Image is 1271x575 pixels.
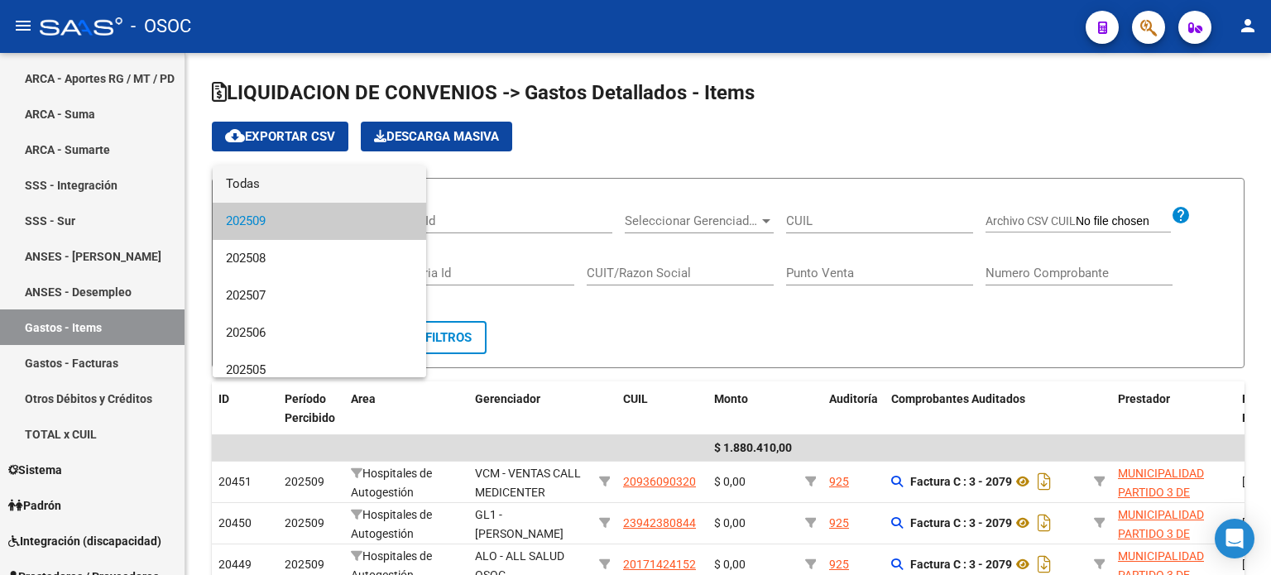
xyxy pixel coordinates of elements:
[226,203,413,240] span: 202509
[226,314,413,352] span: 202506
[1215,519,1254,558] div: Open Intercom Messenger
[226,277,413,314] span: 202507
[226,165,413,203] span: Todas
[226,240,413,277] span: 202508
[226,352,413,389] span: 202505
